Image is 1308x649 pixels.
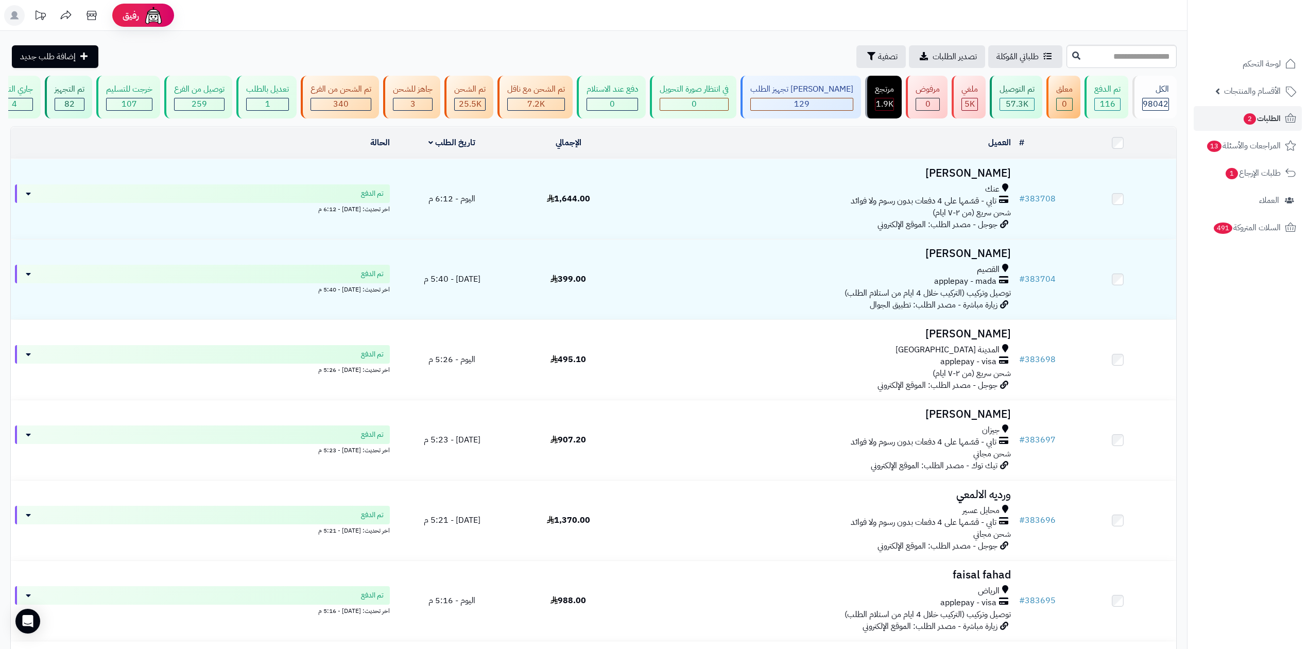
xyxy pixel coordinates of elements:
[1095,98,1120,110] div: 116
[15,203,390,214] div: اخر تحديث: [DATE] - 6:12 م
[1207,140,1223,152] span: 13
[1194,52,1302,76] a: لوحة التحكم
[55,98,84,110] div: 82
[424,514,480,526] span: [DATE] - 5:21 م
[1238,11,1298,33] img: logo-2.png
[1019,193,1025,205] span: #
[1213,220,1281,235] span: السلات المتروكة
[876,98,893,110] span: 1.9K
[1259,193,1279,208] span: العملاء
[556,136,581,149] a: الإجمالي
[933,207,1011,219] span: شحن سريع (من ٢-٧ ايام)
[1243,111,1281,126] span: الطلبات
[428,193,475,205] span: اليوم - 6:12 م
[934,276,996,287] span: applepay - mada
[660,83,729,95] div: في انتظار صورة التحويل
[1019,594,1025,607] span: #
[978,585,1000,597] span: الرياض
[1243,113,1257,125] span: 2
[1044,76,1082,118] a: معلق 0
[965,98,975,110] span: 5K
[985,183,1000,195] span: عنك
[550,273,586,285] span: 399.00
[393,83,433,95] div: جاهز للشحن
[1194,215,1302,240] a: السلات المتروكة491
[550,594,586,607] span: 988.00
[933,367,1011,380] span: شحن سريع (من ٢-٧ ايام)
[15,524,390,535] div: اخر تحديث: [DATE] - 5:21 م
[1000,83,1035,95] div: تم التوصيل
[442,76,495,118] a: تم الشحن 25.5K
[845,608,1011,621] span: توصيل وتركيب (التركيب خلال 4 ايام من استلام الطلب)
[933,50,977,63] span: تصدير الطلبات
[988,76,1044,118] a: تم التوصيل 57.3K
[1194,161,1302,185] a: طلبات الإرجاع1
[428,136,475,149] a: تاريخ الطلب
[909,45,985,68] a: تصدير الطلبات
[1019,514,1025,526] span: #
[1062,98,1067,110] span: 0
[871,459,997,472] span: تيك توك - مصدر الطلب: الموقع الإلكتروني
[977,264,1000,276] span: القصيم
[851,436,996,448] span: تابي - قسّمها على 4 دفعات بدون رسوم ولا فوائد
[361,269,384,279] span: تم الدفع
[370,136,390,149] a: الحالة
[495,76,575,118] a: تم الشحن مع ناقل 7.2K
[123,9,139,22] span: رفيق
[631,328,1011,340] h3: [PERSON_NAME]
[1019,273,1056,285] a: #383704
[878,50,898,63] span: تصفية
[12,45,98,68] a: إضافة طلب جديد
[961,83,978,95] div: ملغي
[508,98,564,110] div: 7222
[428,353,475,366] span: اليوم - 5:26 م
[794,98,810,110] span: 129
[851,517,996,528] span: تابي - قسّمها على 4 دفعات بدون رسوم ولا فوائد
[877,540,997,552] span: جوجل - مصدر الطلب: الموقع الإلكتروني
[1213,222,1233,234] span: 491
[856,45,906,68] button: تصفية
[381,76,442,118] a: جاهز للشحن 3
[459,98,481,110] span: 25.5K
[1019,514,1056,526] a: #383696
[1225,166,1281,180] span: طلبات الإرجاع
[587,83,638,95] div: دفع عند الاستلام
[875,98,893,110] div: 1869
[916,98,939,110] div: 0
[1194,133,1302,158] a: المراجعات والأسئلة13
[547,193,590,205] span: 1,644.00
[55,83,84,95] div: تم التجهيز
[15,283,390,294] div: اخر تحديث: [DATE] - 5:40 م
[1194,188,1302,213] a: العملاء
[234,76,299,118] a: تعديل بالطلب 1
[904,76,950,118] a: مرفوض 0
[988,136,1011,149] a: العميل
[1142,83,1169,95] div: الكل
[15,364,390,374] div: اخر تحديث: [DATE] - 5:26 م
[877,218,997,231] span: جوجل - مصدر الطلب: الموقع الإلكتروني
[361,590,384,601] span: تم الدفع
[863,620,997,633] span: زيارة مباشرة - مصدر الطلب: الموقع الإلكتروني
[1000,98,1034,110] div: 57347
[587,98,638,110] div: 0
[940,597,996,609] span: applepay - visa
[507,83,565,95] div: تم الشحن مع ناقل
[15,605,390,616] div: اخر تحديث: [DATE] - 5:16 م
[1225,167,1238,180] span: 1
[877,379,997,391] span: جوجل - مصدر الطلب: الموقع الإلكتروني
[660,98,728,110] div: 0
[648,76,738,118] a: في انتظار صورة التحويل 0
[982,424,1000,436] span: جيزان
[107,98,152,110] div: 107
[1194,106,1302,131] a: الطلبات2
[527,98,545,110] span: 7.2K
[106,83,152,95] div: خرجت للتسليم
[299,76,381,118] a: تم الشحن من الفرع 340
[950,76,988,118] a: ملغي 5K
[1019,434,1056,446] a: #383697
[333,98,349,110] span: 340
[94,76,162,118] a: خرجت للتسليم 107
[424,434,480,446] span: [DATE] - 5:23 م
[750,83,853,95] div: [PERSON_NAME] تجهيز الطلب
[27,5,53,28] a: تحديثات المنصة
